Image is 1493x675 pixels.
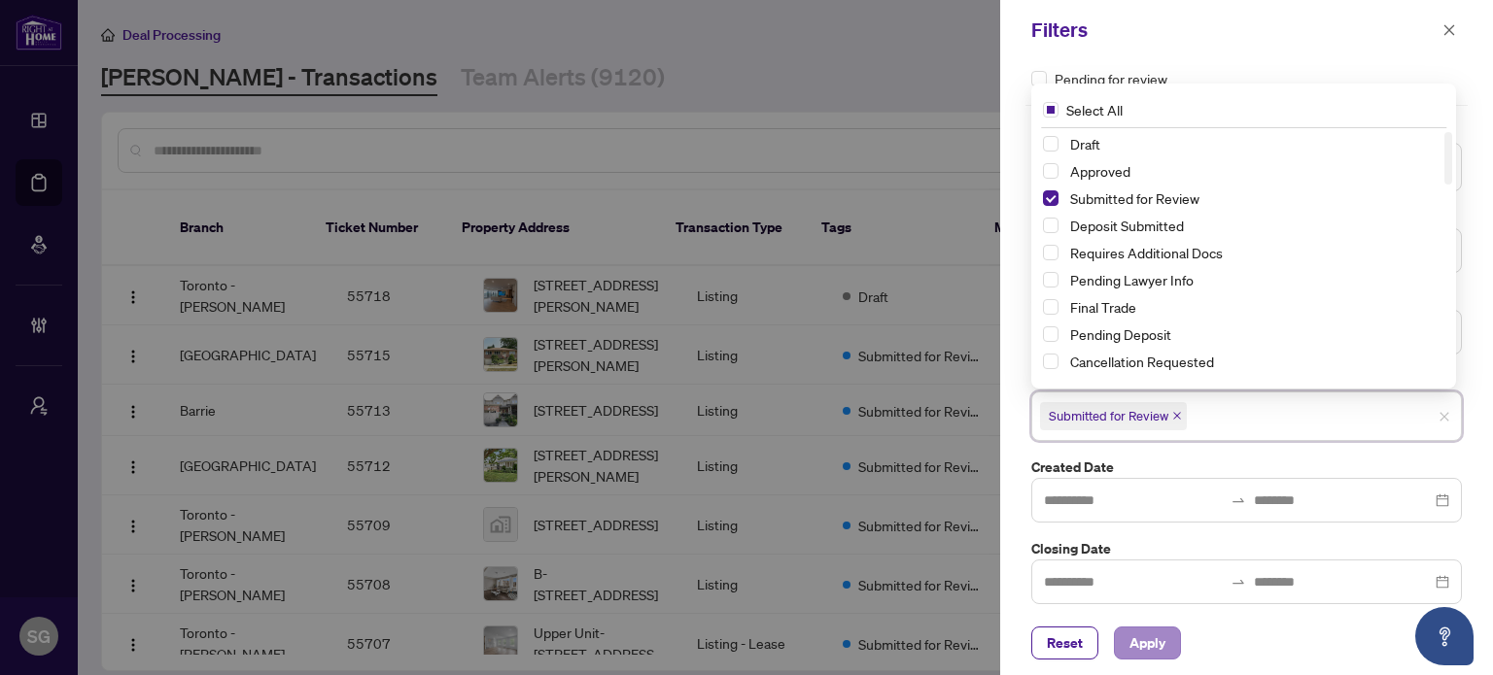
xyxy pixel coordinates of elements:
div: Filters [1031,16,1437,45]
span: Draft [1070,135,1100,152]
span: Select All [1059,99,1130,120]
span: Select Final Trade [1043,299,1059,315]
span: Requires Additional Docs [1070,244,1223,261]
span: close [1442,23,1456,37]
span: to [1231,492,1246,508]
span: Submitted for Review [1049,406,1168,425]
span: With Payroll [1062,377,1444,400]
span: Cancellation Requested [1070,353,1214,370]
span: Select Submitted for Review [1043,190,1059,206]
button: Open asap [1415,607,1474,665]
span: Requires Additional Docs [1062,241,1444,264]
span: Select Approved [1043,163,1059,179]
span: Select Draft [1043,136,1059,152]
span: Approved [1070,162,1130,180]
span: Pending for review [1055,68,1167,89]
span: Pending Deposit [1070,325,1171,343]
span: With Payroll [1070,380,1142,397]
span: Deposit Submitted [1062,214,1444,237]
span: Cancellation Requested [1062,350,1444,373]
span: swap-right [1231,492,1246,508]
span: Select Pending Lawyer Info [1043,272,1059,287]
span: Apply [1129,627,1165,658]
span: Select Cancellation Requested [1043,354,1059,369]
span: Submitted for Review [1070,189,1199,207]
span: Deposit Submitted [1070,217,1184,234]
span: Final Trade [1062,295,1444,319]
span: Approved [1062,159,1444,183]
span: close [1172,411,1182,421]
button: Apply [1114,626,1181,659]
span: Select Pending Deposit [1043,326,1059,342]
span: Draft [1062,132,1444,155]
span: close [1439,411,1450,422]
span: Final Trade [1070,298,1136,316]
span: to [1231,574,1246,590]
label: Closing Date [1031,538,1462,559]
span: Submitted for Review [1040,402,1187,429]
span: Select Deposit Submitted [1043,218,1059,233]
span: Pending Lawyer Info [1070,271,1194,288]
span: Reset [1047,627,1083,658]
span: Pending Deposit [1062,322,1444,346]
span: Submitted for Review [1062,186,1444,210]
label: Created Date [1031,456,1462,478]
button: Reset [1031,626,1098,659]
span: Pending Lawyer Info [1062,268,1444,291]
span: Select Requires Additional Docs [1043,245,1059,260]
span: swap-right [1231,574,1246,590]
